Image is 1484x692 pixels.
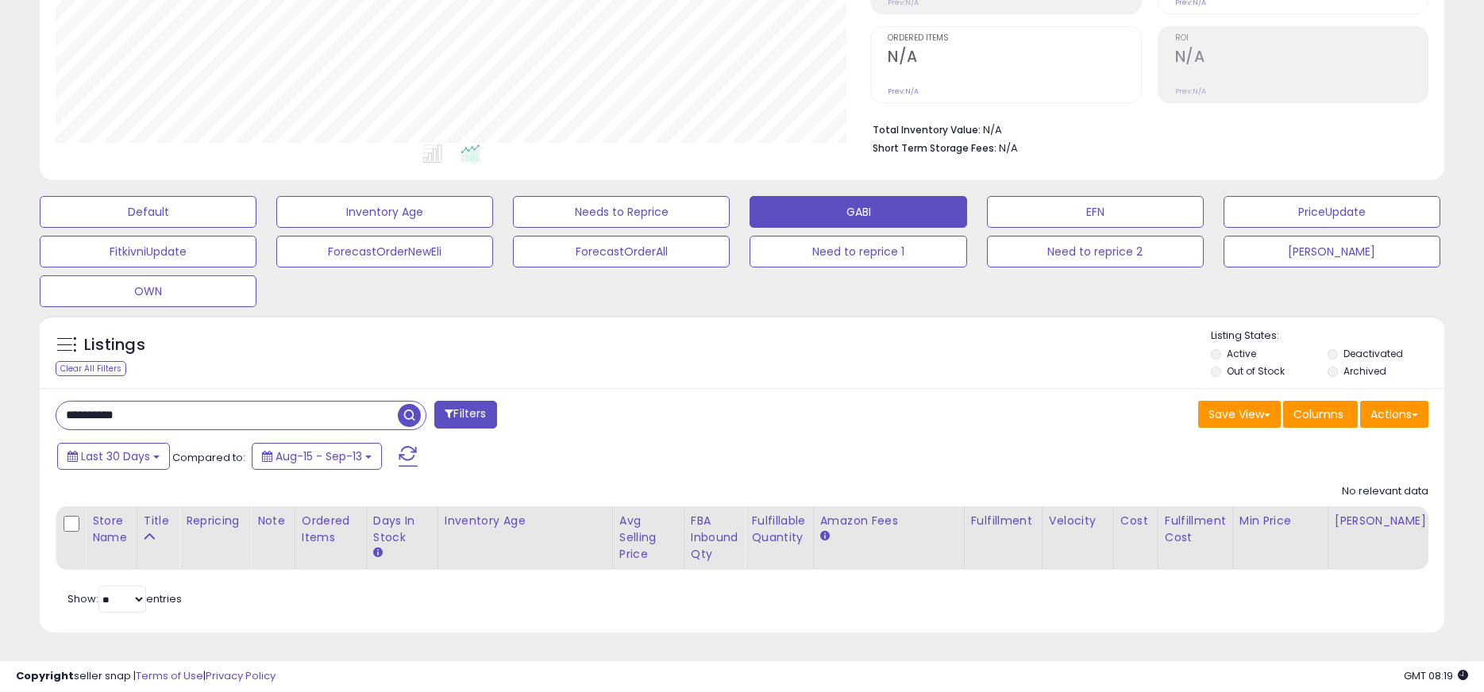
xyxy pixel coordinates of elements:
[1335,513,1429,529] div: [PERSON_NAME]
[888,34,1140,43] span: Ordered Items
[1175,48,1428,69] h2: N/A
[252,443,382,470] button: Aug-15 - Sep-13
[888,48,1140,69] h2: N/A
[1049,513,1107,529] div: Velocity
[513,236,730,267] button: ForecastOrderAll
[1165,513,1226,546] div: Fulfillment Cost
[987,196,1204,228] button: EFN
[1211,329,1444,344] p: Listing States:
[987,236,1204,267] button: Need to reprice 2
[873,119,1417,138] li: N/A
[1342,484,1428,499] div: No relevant data
[434,401,496,429] button: Filters
[619,513,677,563] div: Avg Selling Price
[1224,196,1440,228] button: PriceUpdate
[1198,401,1281,428] button: Save View
[40,196,256,228] button: Default
[57,443,170,470] button: Last 30 Days
[873,123,981,136] b: Total Inventory Value:
[1175,86,1206,96] small: Prev: N/A
[750,196,966,228] button: GABI
[1175,34,1428,43] span: ROI
[750,236,966,267] button: Need to reprice 1
[276,236,493,267] button: ForecastOrderNewEli
[1120,513,1151,529] div: Cost
[820,529,830,544] small: Amazon Fees.
[172,450,245,465] span: Compared to:
[16,669,276,684] div: seller snap | |
[971,513,1035,529] div: Fulfillment
[56,361,126,376] div: Clear All Filters
[751,513,806,546] div: Fulfillable Quantity
[144,513,172,529] div: Title
[373,546,383,560] small: Days In Stock.
[1283,401,1358,428] button: Columns
[445,513,606,529] div: Inventory Age
[16,668,74,683] strong: Copyright
[1227,364,1285,378] label: Out of Stock
[1224,236,1440,267] button: [PERSON_NAME]
[1404,668,1468,683] span: 2025-10-14 08:19 GMT
[373,513,431,546] div: Days In Stock
[302,513,360,546] div: Ordered Items
[888,86,919,96] small: Prev: N/A
[206,668,276,683] a: Privacy Policy
[1239,513,1321,529] div: Min Price
[276,196,493,228] button: Inventory Age
[691,513,738,563] div: FBA inbound Qty
[40,236,256,267] button: FitkivniUpdate
[92,513,130,546] div: Store Name
[276,448,362,464] span: Aug-15 - Sep-13
[84,334,145,356] h5: Listings
[820,513,958,529] div: Amazon Fees
[186,513,244,529] div: Repricing
[257,513,288,529] div: Note
[999,140,1018,156] span: N/A
[1343,347,1403,360] label: Deactivated
[1293,406,1343,422] span: Columns
[81,448,150,464] span: Last 30 Days
[67,591,182,606] span: Show: entries
[513,196,730,228] button: Needs to Reprice
[1360,401,1428,428] button: Actions
[1343,364,1386,378] label: Archived
[40,275,256,307] button: OWN
[1227,347,1256,360] label: Active
[136,668,203,683] a: Terms of Use
[873,141,996,155] b: Short Term Storage Fees:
